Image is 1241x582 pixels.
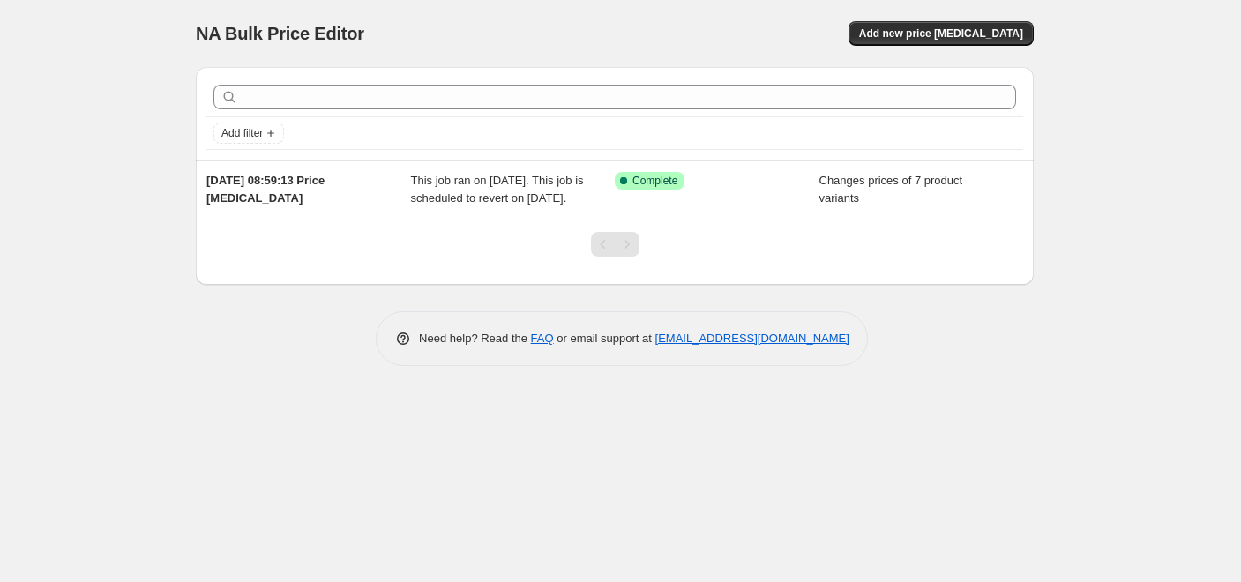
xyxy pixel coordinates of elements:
span: Add new price [MEDICAL_DATA] [859,26,1023,41]
span: NA Bulk Price Editor [196,24,364,43]
span: or email support at [554,332,655,345]
span: [DATE] 08:59:13 Price [MEDICAL_DATA] [206,174,325,205]
span: Changes prices of 7 product variants [819,174,963,205]
nav: Pagination [591,232,639,257]
a: [EMAIL_ADDRESS][DOMAIN_NAME] [655,332,849,345]
span: Add filter [221,126,263,140]
span: Need help? Read the [419,332,531,345]
button: Add new price [MEDICAL_DATA] [849,21,1034,46]
a: FAQ [531,332,554,345]
button: Add filter [213,123,284,144]
span: This job ran on [DATE]. This job is scheduled to revert on [DATE]. [411,174,584,205]
span: Complete [632,174,677,188]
